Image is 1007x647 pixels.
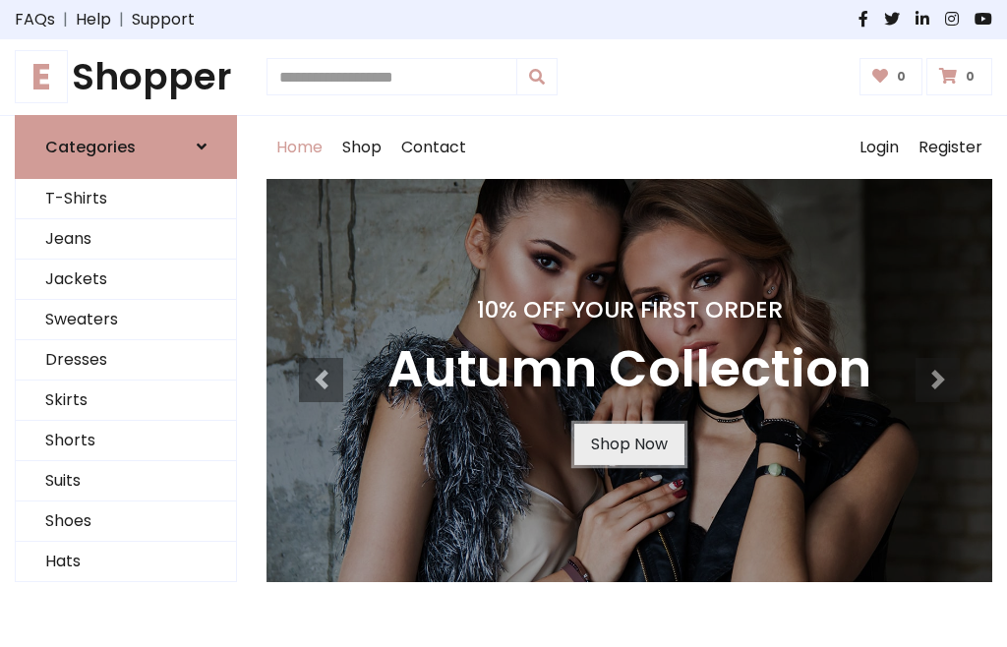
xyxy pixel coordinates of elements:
[574,424,684,465] a: Shop Now
[16,219,236,260] a: Jeans
[15,115,237,179] a: Categories
[15,55,237,99] h1: Shopper
[132,8,195,31] a: Support
[76,8,111,31] a: Help
[15,55,237,99] a: EShopper
[391,116,476,179] a: Contact
[111,8,132,31] span: |
[16,260,236,300] a: Jackets
[45,138,136,156] h6: Categories
[859,58,923,95] a: 0
[16,300,236,340] a: Sweaters
[387,339,871,400] h3: Autumn Collection
[15,8,55,31] a: FAQs
[850,116,909,179] a: Login
[892,68,911,86] span: 0
[926,58,992,95] a: 0
[16,542,236,582] a: Hats
[909,116,992,179] a: Register
[16,179,236,219] a: T-Shirts
[15,50,68,103] span: E
[332,116,391,179] a: Shop
[16,501,236,542] a: Shoes
[16,381,236,421] a: Skirts
[267,116,332,179] a: Home
[16,461,236,501] a: Suits
[387,296,871,323] h4: 10% Off Your First Order
[961,68,979,86] span: 0
[55,8,76,31] span: |
[16,340,236,381] a: Dresses
[16,421,236,461] a: Shorts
